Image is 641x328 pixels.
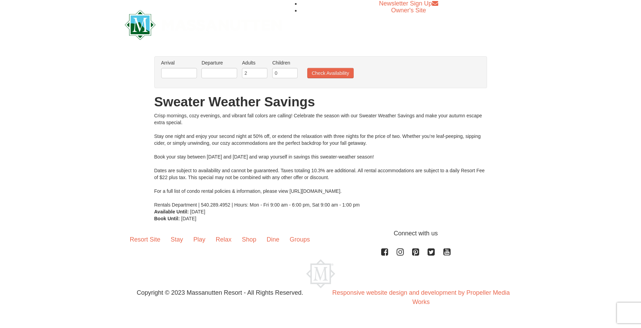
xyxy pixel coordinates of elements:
label: Adults [242,59,267,66]
a: Groups [285,229,315,250]
button: Check Availability [307,68,354,78]
a: Play [188,229,211,250]
a: Resort Site [125,229,166,250]
a: Shop [237,229,262,250]
a: Relax [211,229,237,250]
p: Connect with us [125,229,517,238]
span: [DATE] [190,209,205,214]
a: Responsive website design and development by Propeller Media Works [332,289,510,305]
a: Dine [262,229,285,250]
strong: Book Until: [154,216,180,221]
a: Stay [166,229,188,250]
label: Children [272,59,298,66]
a: Owner's Site [391,7,426,14]
label: Departure [201,59,237,66]
img: Massanutten Resort Logo [125,10,282,40]
img: Massanutten Resort Logo [306,259,335,288]
span: [DATE] [181,216,196,221]
label: Arrival [161,59,197,66]
p: Copyright © 2023 Massanutten Resort - All Rights Reserved. [120,288,321,297]
strong: Available Until: [154,209,189,214]
h1: Sweater Weather Savings [154,95,487,109]
div: Crisp mornings, cozy evenings, and vibrant fall colors are calling! Celebrate the season with our... [154,112,487,208]
a: Massanutten Resort [125,16,282,32]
